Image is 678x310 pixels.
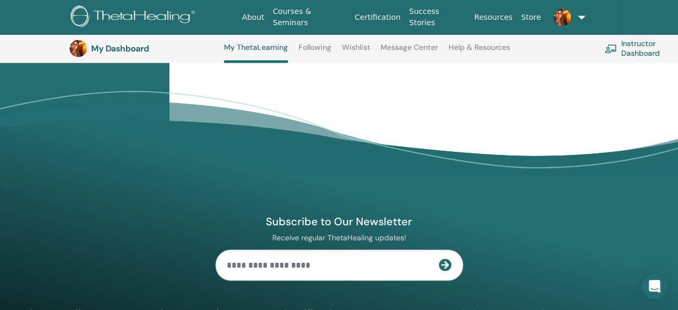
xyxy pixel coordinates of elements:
h4: Subscribe to Our Newsletter [215,215,463,228]
img: default.jpg [554,9,571,26]
img: chalkboard-teacher.svg [605,44,617,53]
a: Help & Resources [449,43,510,60]
a: Store [517,8,545,27]
a: Courses & Seminars [269,2,351,33]
p: Receive regular ThetaHealing updates! [215,232,463,242]
a: Message Center [381,43,438,60]
img: default.jpg [70,40,87,57]
img: logo.png [71,5,199,29]
h3: My Dashboard [91,43,198,54]
a: Following [299,43,331,60]
a: Resources [470,8,517,27]
a: About [238,8,269,27]
a: Wishlist [342,43,370,60]
a: Certification [351,8,405,27]
a: My ThetaLearning [224,43,288,63]
a: Success Stories [405,2,470,33]
div: Open Intercom Messenger [642,274,667,299]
